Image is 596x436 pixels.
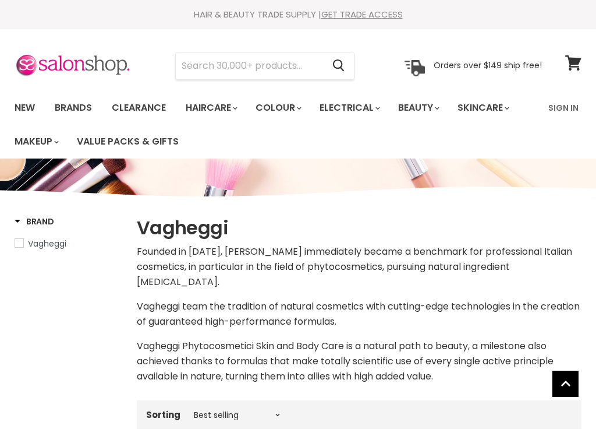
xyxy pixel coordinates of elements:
[6,96,44,120] a: New
[434,60,542,71] p: Orders over $149 ship free!
[323,52,354,79] button: Search
[176,52,323,79] input: Search
[103,96,175,120] a: Clearance
[137,299,581,329] p: Vagheggi team the tradition of natural cosmetics with cutting-edge technologies in the creation o...
[15,216,54,227] h3: Brand
[46,96,101,120] a: Brands
[6,129,66,154] a: Makeup
[247,96,308,120] a: Colour
[15,237,122,250] a: Vagheggi
[146,410,180,420] label: Sorting
[177,96,244,120] a: Haircare
[389,96,446,120] a: Beauty
[6,91,541,159] ul: Main menu
[311,96,387,120] a: Electrical
[28,238,66,249] span: Vagheggi
[137,216,581,240] h1: Vagheggi
[321,8,403,20] a: GET TRADE ACCESS
[541,96,586,120] a: Sign In
[175,52,354,80] form: Product
[137,339,554,383] span: Vagheggi Phytocosmetici Skin and Body Care is a natural path to beauty, a milestone also achieved...
[449,96,516,120] a: Skincare
[137,244,581,290] p: Founded in [DATE], [PERSON_NAME] immediately became a benchmark for professional Italian cosmetic...
[68,129,187,154] a: Value Packs & Gifts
